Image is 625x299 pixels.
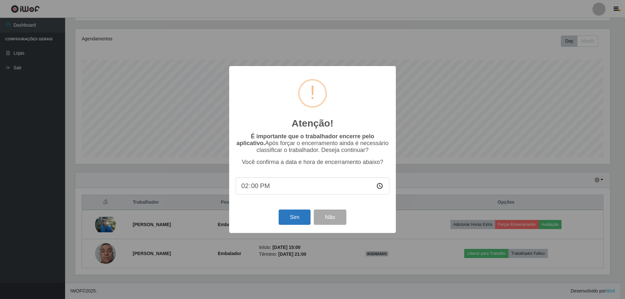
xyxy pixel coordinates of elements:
p: Você confirma a data e hora de encerramento abaixo? [236,159,389,166]
h2: Atenção! [292,117,333,129]
button: Não [314,210,346,225]
b: É importante que o trabalhador encerre pelo aplicativo. [236,133,374,146]
button: Sim [279,210,310,225]
p: Após forçar o encerramento ainda é necessário classificar o trabalhador. Deseja continuar? [236,133,389,154]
